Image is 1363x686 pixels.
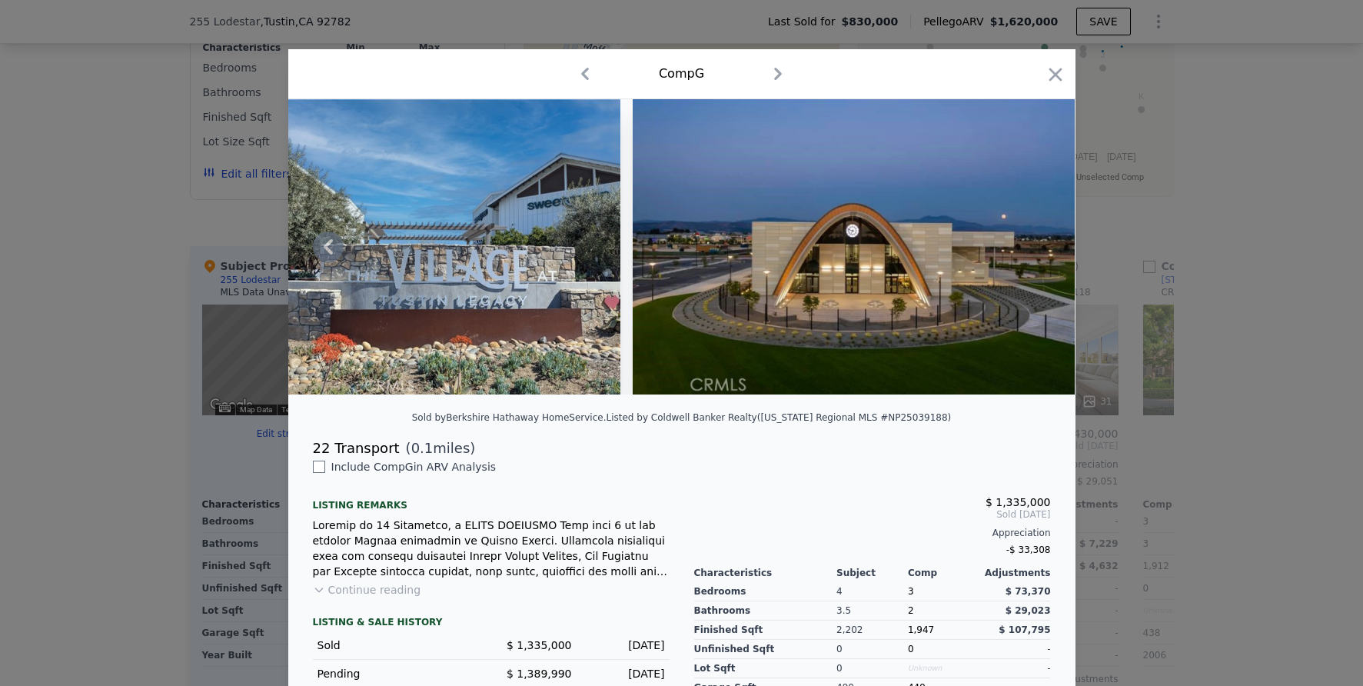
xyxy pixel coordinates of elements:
[694,508,1051,521] span: Sold [DATE]
[1006,586,1051,597] span: $ 73,370
[908,586,914,597] span: 3
[908,601,979,621] div: 2
[607,412,952,423] div: Listed by Coldwell Banker Realty ([US_STATE] Regional MLS #NP25039188)
[694,659,837,678] div: Lot Sqft
[659,65,704,83] div: Comp G
[908,624,934,635] span: 1,947
[694,527,1051,539] div: Appreciation
[908,644,914,654] span: 0
[999,624,1050,635] span: $ 107,795
[584,638,665,653] div: [DATE]
[325,461,503,473] span: Include Comp G in ARV Analysis
[908,567,979,579] div: Comp
[836,640,908,659] div: 0
[979,567,1051,579] div: Adjustments
[507,639,572,651] span: $ 1,335,000
[313,582,421,598] button: Continue reading
[694,567,837,579] div: Characteristics
[412,412,607,423] div: Sold by Berkshire Hathaway HomeService .
[227,99,620,395] img: Property Img
[694,582,837,601] div: Bedrooms
[836,601,908,621] div: 3.5
[507,668,572,680] span: $ 1,389,990
[1006,544,1051,555] span: -$ 33,308
[979,640,1051,659] div: -
[317,638,479,653] div: Sold
[411,440,434,456] span: 0.1
[836,567,908,579] div: Subject
[908,659,979,678] div: Unknown
[836,659,908,678] div: 0
[313,616,670,631] div: LISTING & SALE HISTORY
[986,496,1051,508] span: $ 1,335,000
[836,582,908,601] div: 4
[633,99,1075,395] img: Property Img
[313,487,670,511] div: Listing remarks
[313,438,400,459] div: 22 Transport
[694,640,837,659] div: Unfinished Sqft
[836,621,908,640] div: 2,202
[400,438,476,459] span: ( miles)
[1006,605,1051,616] span: $ 29,023
[317,666,479,681] div: Pending
[584,666,665,681] div: [DATE]
[979,659,1051,678] div: -
[694,621,837,640] div: Finished Sqft
[313,518,670,579] div: Loremip do 14 Sitametco, a ELITS DOEIUSMO Temp inci 6 ut lab etdolor Magnaa enimadmin ve Quisno E...
[694,601,837,621] div: Bathrooms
